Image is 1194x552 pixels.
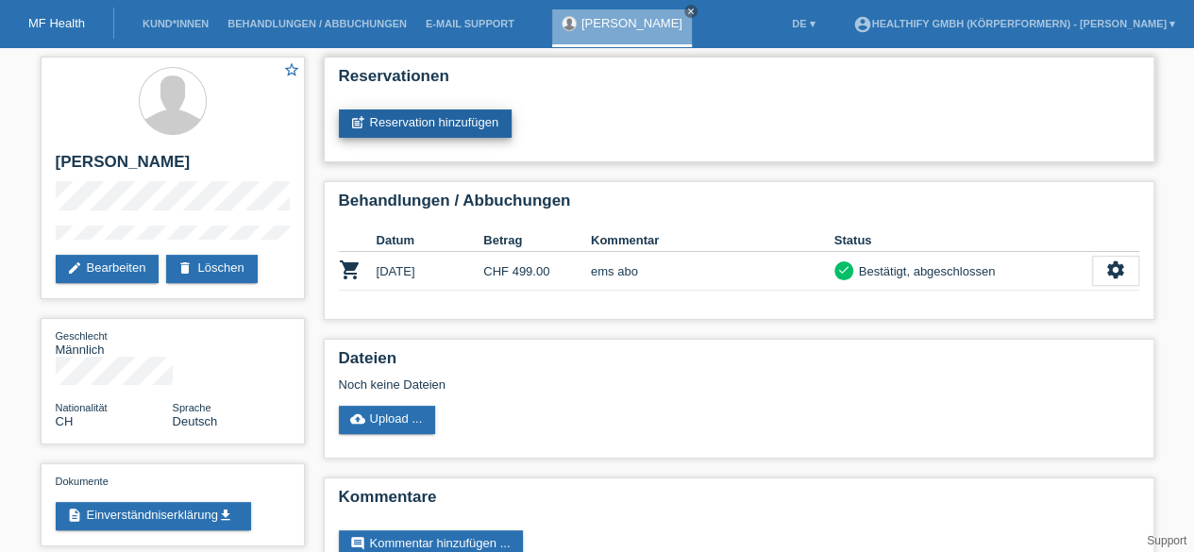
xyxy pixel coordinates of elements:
[339,377,916,392] div: Noch keine Dateien
[852,15,871,34] i: account_circle
[56,153,290,181] h2: [PERSON_NAME]
[483,252,591,291] td: CHF 499.00
[67,508,82,523] i: description
[339,109,513,138] a: post_addReservation hinzufügen
[416,18,524,29] a: E-Mail Support
[283,61,300,78] i: star_border
[283,61,300,81] a: star_border
[339,192,1139,220] h2: Behandlungen / Abbuchungen
[684,5,698,18] a: close
[782,18,824,29] a: DE ▾
[56,255,160,283] a: editBearbeiten
[350,536,365,551] i: comment
[591,252,834,291] td: ems abo
[166,255,257,283] a: deleteLöschen
[377,229,484,252] th: Datum
[339,406,436,434] a: cloud_uploadUpload ...
[853,261,996,281] div: Bestätigt, abgeschlossen
[56,330,108,342] span: Geschlecht
[173,414,218,428] span: Deutsch
[56,502,251,530] a: descriptionEinverständniserklärungget_app
[218,508,233,523] i: get_app
[28,16,85,30] a: MF Health
[218,18,416,29] a: Behandlungen / Abbuchungen
[339,67,1139,95] h2: Reservationen
[56,328,173,357] div: Männlich
[67,260,82,276] i: edit
[56,476,109,487] span: Dokumente
[686,7,696,16] i: close
[581,16,682,30] a: [PERSON_NAME]
[339,349,1139,377] h2: Dateien
[483,229,591,252] th: Betrag
[1147,534,1186,547] a: Support
[177,260,193,276] i: delete
[339,488,1139,516] h2: Kommentare
[591,229,834,252] th: Kommentar
[56,402,108,413] span: Nationalität
[339,259,362,281] i: POSP00021396
[834,229,1092,252] th: Status
[56,414,74,428] span: Schweiz
[837,263,850,276] i: check
[133,18,218,29] a: Kund*innen
[843,18,1185,29] a: account_circleHealthify GmbH (Körperformern) - [PERSON_NAME] ▾
[350,115,365,130] i: post_add
[350,411,365,427] i: cloud_upload
[173,402,211,413] span: Sprache
[1105,259,1126,280] i: settings
[377,252,484,291] td: [DATE]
